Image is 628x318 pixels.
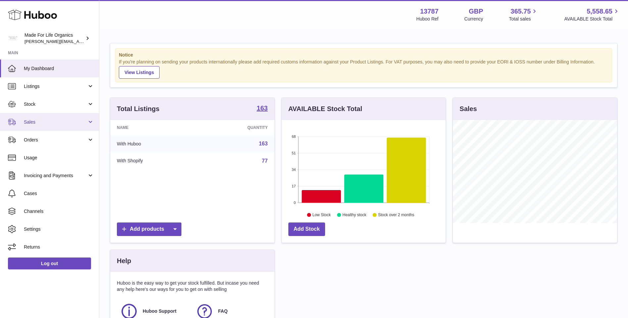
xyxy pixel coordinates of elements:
[24,137,87,143] span: Orders
[24,226,94,232] span: Settings
[464,16,483,22] div: Currency
[24,173,87,179] span: Invoicing and Payments
[313,213,331,217] text: Low Stock
[110,135,199,152] td: With Huboo
[292,168,296,172] text: 34
[509,7,538,22] a: 365.75 Total sales
[292,135,296,139] text: 68
[8,33,18,43] img: geoff.winwood@madeforlifeorganics.com
[459,104,477,113] h3: Sales
[117,222,181,236] a: Add products
[469,7,483,16] strong: GBP
[24,119,87,125] span: Sales
[24,244,94,250] span: Returns
[292,151,296,155] text: 51
[199,120,274,135] th: Quantity
[8,258,91,269] a: Log out
[117,257,131,265] h3: Help
[119,52,608,58] strong: Notice
[292,184,296,188] text: 17
[564,16,620,22] span: AVAILABLE Stock Total
[24,83,87,90] span: Listings
[259,141,268,146] a: 163
[119,66,160,79] a: View Listings
[117,104,160,113] h3: Total Listings
[342,213,366,217] text: Healthy stock
[420,7,439,16] strong: 13787
[257,105,267,111] strong: 163
[119,59,608,79] div: If you're planning on sending your products internationally please add required customs informati...
[110,120,199,135] th: Name
[24,39,168,44] span: [PERSON_NAME][EMAIL_ADDRESS][PERSON_NAME][DOMAIN_NAME]
[110,152,199,170] td: With Shopify
[587,7,612,16] span: 5,558.65
[257,105,267,113] a: 163
[24,32,84,45] div: Made For Life Organics
[24,208,94,215] span: Channels
[288,104,362,113] h3: AVAILABLE Stock Total
[262,158,268,164] a: 77
[24,190,94,197] span: Cases
[288,222,325,236] a: Add Stock
[378,213,414,217] text: Stock over 2 months
[294,201,296,205] text: 0
[143,308,176,314] span: Huboo Support
[416,16,439,22] div: Huboo Ref
[510,7,531,16] span: 365.75
[24,65,94,72] span: My Dashboard
[117,280,268,293] p: Huboo is the easy way to get your stock fulfilled. But incase you need any help here's our ways f...
[24,155,94,161] span: Usage
[24,101,87,107] span: Stock
[218,308,228,314] span: FAQ
[564,7,620,22] a: 5,558.65 AVAILABLE Stock Total
[509,16,538,22] span: Total sales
